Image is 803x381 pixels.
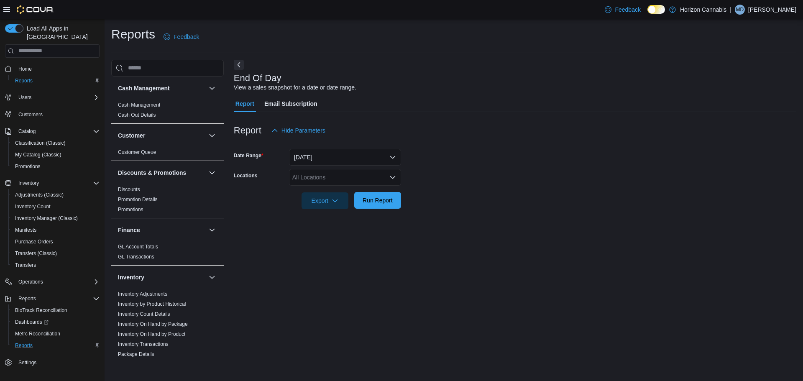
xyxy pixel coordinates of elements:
a: Dashboards [12,317,52,327]
span: Email Subscription [264,95,317,112]
a: Cash Management [118,102,160,108]
span: GL Account Totals [118,243,158,250]
h1: Reports [111,26,155,43]
h3: Discounts & Promotions [118,169,186,177]
a: Inventory Count Details [118,311,170,317]
a: Inventory by Product Historical [118,301,186,307]
h3: Finance [118,226,140,234]
a: Inventory Manager (Classic) [12,213,81,223]
a: Feedback [601,1,644,18]
span: Package Details [118,351,154,358]
a: BioTrack Reconciliation [12,305,71,315]
button: Discounts & Promotions [207,168,217,178]
span: Customers [18,111,43,118]
span: Purchase Orders [12,237,100,247]
span: Classification (Classic) [15,140,66,146]
span: Manifests [15,227,36,233]
button: [DATE] [289,149,401,166]
span: Report [235,95,254,112]
button: Adjustments (Classic) [8,189,103,201]
div: Customer [111,147,224,161]
a: Adjustments (Classic) [12,190,67,200]
div: Cash Management [111,100,224,123]
a: Package History [118,361,154,367]
span: Load All Apps in [GEOGRAPHIC_DATA] [23,24,100,41]
button: Operations [2,276,103,288]
button: Next [234,60,244,70]
span: Metrc Reconciliation [12,329,100,339]
h3: Report [234,125,261,136]
a: Promotions [12,161,44,171]
button: Discounts & Promotions [118,169,205,177]
span: Promotions [12,161,100,171]
button: Settings [2,356,103,368]
h3: End Of Day [234,73,281,83]
button: Home [2,63,103,75]
span: Classification (Classic) [12,138,100,148]
button: Catalog [15,126,39,136]
span: Reports [15,342,33,349]
div: Finance [111,242,224,265]
span: Promotion Details [118,196,158,203]
span: My Catalog (Classic) [12,150,100,160]
button: Customer [118,131,205,140]
span: Inventory On Hand by Product [118,331,185,338]
span: Inventory Manager (Classic) [12,213,100,223]
a: Promotion Details [118,197,158,202]
span: Purchase Orders [15,238,53,245]
a: Settings [15,358,40,368]
a: Discounts [118,187,140,192]
span: Export [307,192,343,209]
span: Reports [12,76,100,86]
p: | [730,5,731,15]
span: Transfers (Classic) [15,250,57,257]
span: Inventory On Hand by Package [118,321,188,327]
button: Users [2,92,103,103]
button: Hide Parameters [268,122,329,139]
button: Inventory [2,177,103,189]
button: Inventory [15,178,42,188]
a: Classification (Classic) [12,138,69,148]
a: Promotions [118,207,143,212]
span: Settings [18,359,36,366]
button: Promotions [8,161,103,172]
a: Package Details [118,351,154,357]
span: Dashboards [15,319,49,325]
span: Catalog [18,128,36,135]
button: Cash Management [118,84,205,92]
a: GL Transactions [118,254,154,260]
h3: Inventory [118,273,144,281]
button: Inventory Manager (Classic) [8,212,103,224]
button: My Catalog (Classic) [8,149,103,161]
button: Finance [207,225,217,235]
button: Metrc Reconciliation [8,328,103,340]
span: MD [736,5,744,15]
span: Package History [118,361,154,368]
label: Locations [234,172,258,179]
span: Catalog [15,126,100,136]
span: Promotions [15,163,41,170]
img: Cova [17,5,54,14]
span: Manifests [12,225,100,235]
span: Customer Queue [118,149,156,156]
span: Reports [15,294,100,304]
span: Inventory Count [12,202,100,212]
button: Export [302,192,348,209]
button: Purchase Orders [8,236,103,248]
span: Inventory Transactions [118,341,169,348]
span: Customers [15,109,100,120]
button: Transfers (Classic) [8,248,103,259]
span: Transfers (Classic) [12,248,100,258]
button: Inventory [207,272,217,282]
span: Reports [15,77,33,84]
a: Transfers (Classic) [12,248,60,258]
button: Customers [2,108,103,120]
a: Transfers [12,260,39,270]
a: Customers [15,110,46,120]
span: BioTrack Reconciliation [12,305,100,315]
span: Home [18,66,32,72]
span: Inventory Adjustments [118,291,167,297]
button: Reports [8,75,103,87]
a: Feedback [160,28,202,45]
